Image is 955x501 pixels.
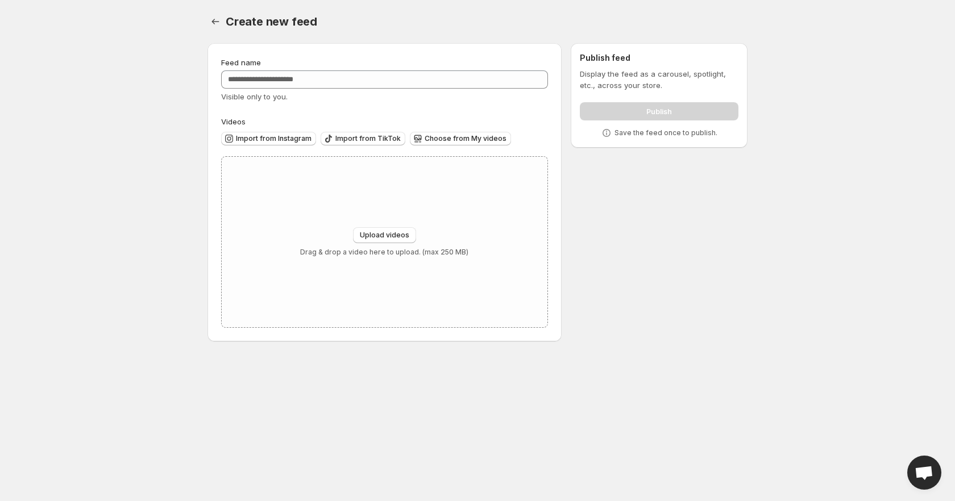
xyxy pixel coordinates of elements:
p: Drag & drop a video here to upload. (max 250 MB) [300,248,468,257]
p: Save the feed once to publish. [614,128,717,137]
span: Create new feed [226,15,317,28]
span: Upload videos [360,231,409,240]
span: Import from Instagram [236,134,312,143]
h2: Publish feed [580,52,738,64]
span: Videos [221,117,246,126]
button: Settings [207,14,223,30]
button: Choose from My videos [410,132,511,145]
p: Display the feed as a carousel, spotlight, etc., across your store. [580,68,738,91]
button: Upload videos [353,227,416,243]
div: Open chat [907,456,941,490]
span: Import from TikTok [335,134,401,143]
span: Choose from My videos [425,134,506,143]
button: Import from TikTok [321,132,405,145]
button: Import from Instagram [221,132,316,145]
span: Feed name [221,58,261,67]
span: Visible only to you. [221,92,288,101]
